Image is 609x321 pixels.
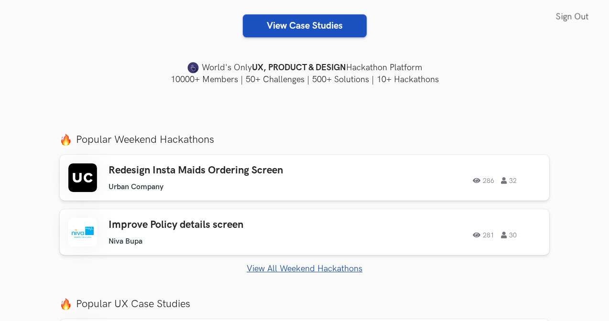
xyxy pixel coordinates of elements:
[473,177,494,184] span: 286
[109,237,142,246] li: Niva Bupa
[556,6,594,27] a: Sign Out
[60,209,549,255] a: Improve Policy details screen Niva Bupa 281 30
[60,155,549,201] a: Redesign Insta Maids Ordering Screen Urban Company 286 32
[109,164,319,177] h3: Redesign Insta Maids Ordering Screen
[252,61,346,75] strong: UX, PRODUCT & DESIGN
[60,74,549,86] h4: 10000+ Members | 50+ Challenges | 500+ Solutions | 10+ Hackathons
[60,264,549,274] a: View All Weekend Hackathons
[501,232,517,238] span: 30
[109,182,163,192] li: Urban Company
[60,133,549,146] label: Popular Weekend Hackathons
[243,14,367,37] a: View Case Studies
[473,232,494,238] span: 281
[60,298,72,310] img: fire.png
[501,177,517,184] span: 32
[187,62,199,74] img: uxhack-favicon-image.png
[60,298,549,310] label: Popular UX Case Studies
[60,134,72,146] img: fire.png
[109,219,319,231] h3: Improve Policy details screen
[60,61,549,75] h4: World's Only Hackathon Platform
